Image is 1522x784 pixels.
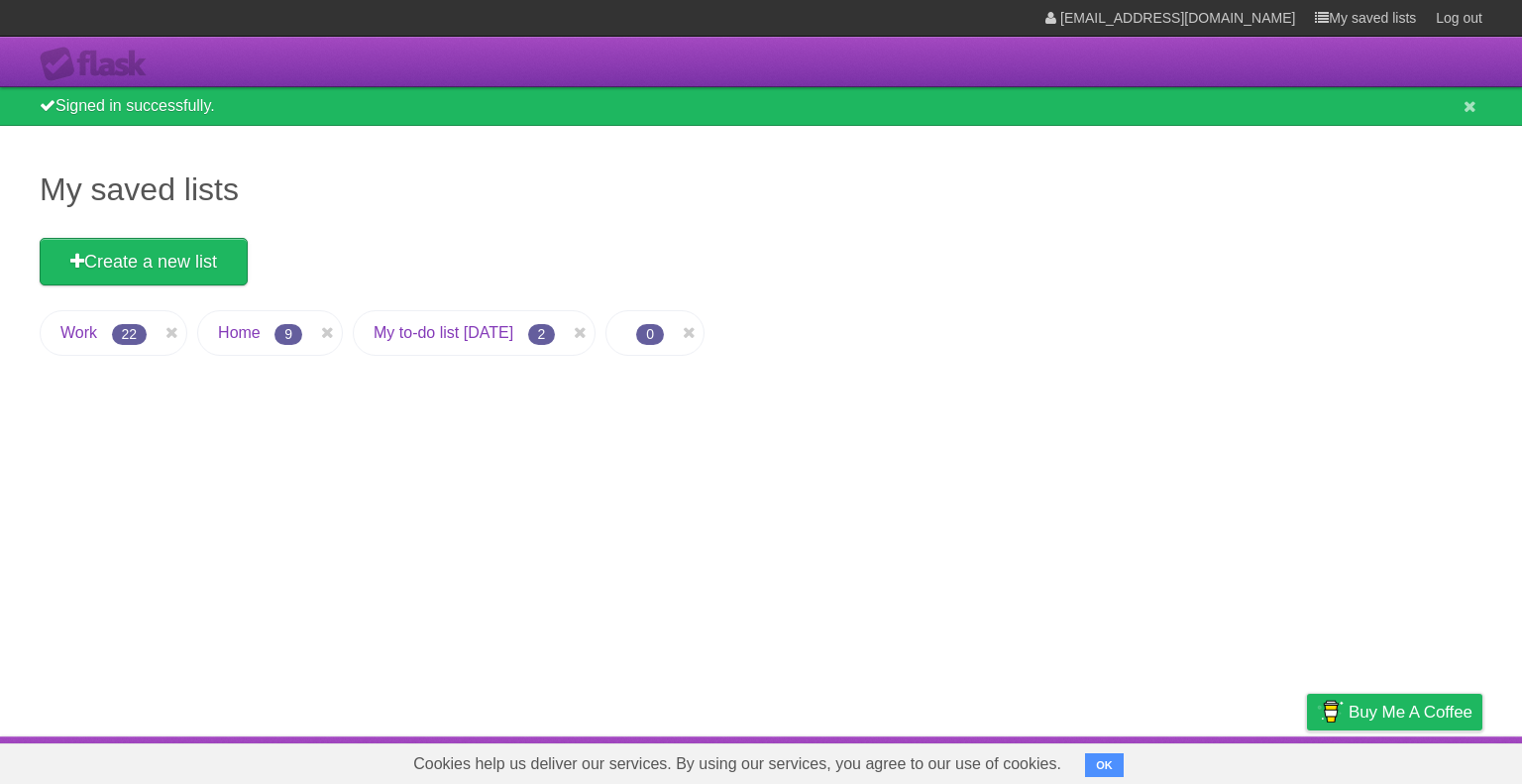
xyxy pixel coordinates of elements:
[274,324,302,345] span: 9
[374,324,513,341] a: My to-do list [DATE]
[40,47,159,82] div: Flask
[1349,695,1472,729] span: Buy me a coffee
[40,166,1482,213] h1: My saved lists
[1043,741,1085,779] a: About
[393,744,1081,784] span: Cookies help us deliver our services. By using our services, you agree to our use of cookies.
[218,324,261,341] a: Home
[1109,741,1189,779] a: Developers
[1281,741,1333,779] a: Privacy
[40,238,248,285] a: Create a new list
[1307,694,1482,730] a: Buy me a coffee
[636,324,664,345] span: 0
[60,324,97,341] a: Work
[1358,741,1482,779] a: Suggest a feature
[1317,695,1344,728] img: Buy me a coffee
[1214,741,1257,779] a: Terms
[528,324,556,345] span: 2
[112,324,148,345] span: 22
[1085,753,1124,777] button: OK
